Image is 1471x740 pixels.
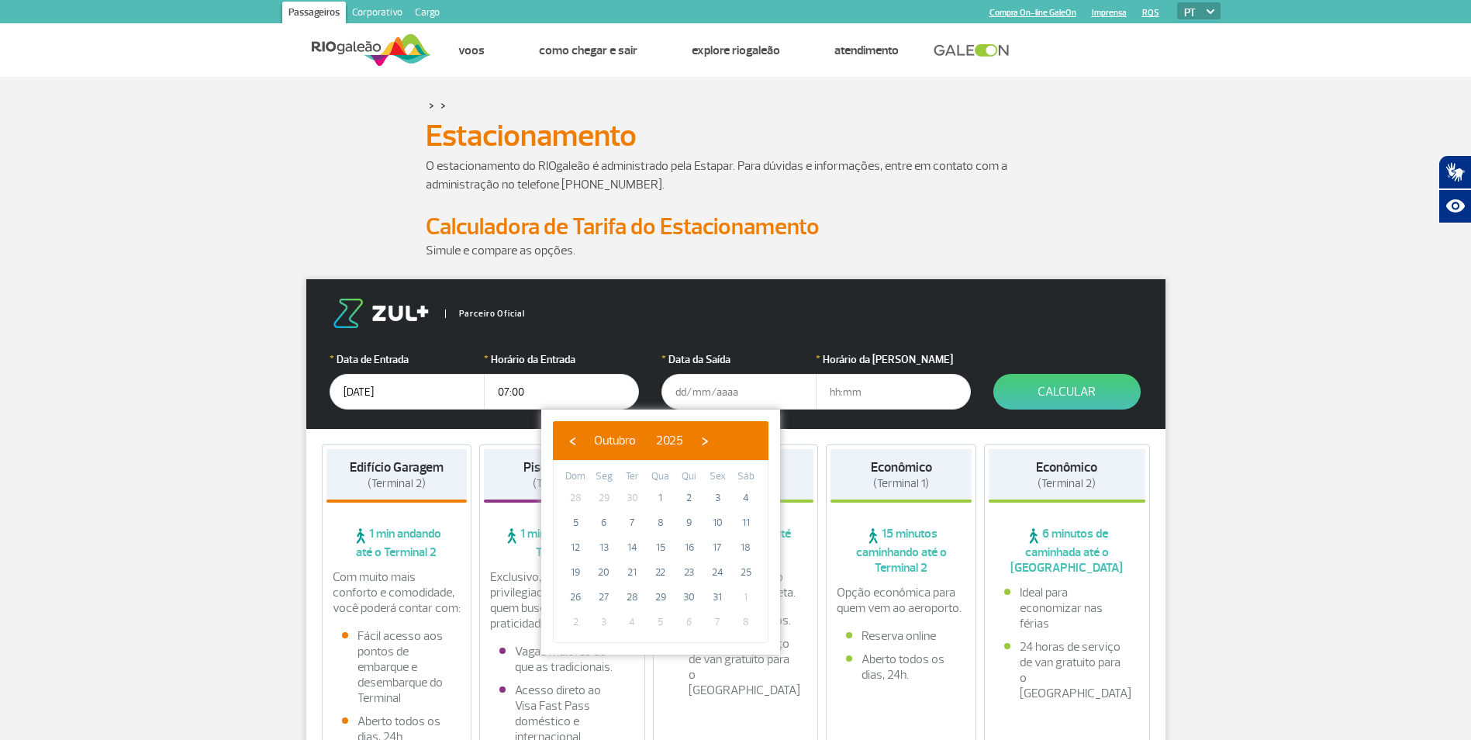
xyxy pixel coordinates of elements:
span: 19 [563,560,588,585]
p: Exclusivo, com localização privilegiada e ideal para quem busca conforto e praticidade. [490,569,634,631]
button: › [693,429,717,452]
a: Passageiros [282,2,346,26]
li: Ideal para economizar nas férias [1004,585,1130,631]
label: Horário da Entrada [484,351,639,368]
strong: Edifício Garagem [350,459,444,475]
span: 8 [648,510,673,535]
input: dd/mm/aaaa [330,374,485,410]
span: 30 [620,486,644,510]
span: (Terminal 2) [533,476,591,491]
a: Compra On-line GaleOn [989,8,1076,18]
span: 3 [705,486,730,510]
a: RQS [1142,8,1159,18]
li: Vagas maiores do que as tradicionais. [499,644,625,675]
li: Aberto todos os dias, 24h. [846,652,956,683]
span: 1 [648,486,673,510]
span: 15 minutos caminhando até o Terminal 2 [830,526,972,576]
th: weekday [647,469,675,486]
span: 6 [677,610,702,635]
span: 2 [563,610,588,635]
span: 29 [648,585,673,610]
span: 9 [677,510,702,535]
p: Simule e compare as opções. [426,241,1046,260]
a: Imprensa [1092,8,1127,18]
span: 8 [734,610,758,635]
bs-datepicker-navigation-view: ​ ​ ​ [561,431,717,446]
span: 30 [677,585,702,610]
span: 6 [592,510,616,535]
span: 26 [563,585,588,610]
a: Explore RIOgaleão [692,43,780,58]
h2: Calculadora de Tarifa do Estacionamento [426,213,1046,241]
th: weekday [675,469,703,486]
th: weekday [731,469,760,486]
li: Reserva online [846,628,956,644]
strong: Econômico [1036,459,1097,475]
a: Como chegar e sair [539,43,637,58]
span: 4 [734,486,758,510]
li: 24 horas de serviço de van gratuito para o [GEOGRAPHIC_DATA] [673,636,799,698]
span: 4 [620,610,644,635]
th: weekday [561,469,590,486]
a: Atendimento [834,43,899,58]
span: 25 [734,560,758,585]
span: (Terminal 2) [1038,476,1096,491]
span: 28 [620,585,644,610]
a: > [429,96,434,114]
button: Abrir tradutor de língua de sinais. [1438,155,1471,189]
span: (Terminal 1) [873,476,929,491]
span: 2025 [656,433,683,448]
span: 5 [648,610,673,635]
span: Parceiro Oficial [445,309,525,318]
span: 31 [705,585,730,610]
span: 20 [592,560,616,585]
span: 13 [592,535,616,560]
span: 22 [648,560,673,585]
button: Abrir recursos assistivos. [1438,189,1471,223]
span: 14 [620,535,644,560]
input: hh:mm [816,374,971,410]
span: 6 minutos de caminhada até o [GEOGRAPHIC_DATA] [989,526,1145,576]
th: weekday [618,469,647,486]
span: 15 [648,535,673,560]
span: 18 [734,535,758,560]
span: 29 [592,486,616,510]
div: Plugin de acessibilidade da Hand Talk. [1438,155,1471,223]
span: 1 min andando até o Terminal 2 [326,526,468,560]
strong: Econômico [871,459,932,475]
button: ‹ [561,429,584,452]
h1: Estacionamento [426,123,1046,149]
span: (Terminal 2) [368,476,426,491]
span: 24 [705,560,730,585]
span: 28 [563,486,588,510]
th: weekday [703,469,732,486]
bs-datepicker-container: calendar [541,410,780,655]
input: dd/mm/aaaa [661,374,817,410]
a: Cargo [409,2,446,26]
span: 10 [705,510,730,535]
a: Voos [458,43,485,58]
span: 7 [620,510,644,535]
li: Fácil acesso aos pontos de embarque e desembarque do Terminal [342,628,452,706]
li: 24 horas de serviço de van gratuito para o [GEOGRAPHIC_DATA] [1004,639,1130,701]
button: Outubro [584,429,646,452]
span: 1 min andando até o Terminal 2 [484,526,641,560]
span: 21 [620,560,644,585]
span: 23 [677,560,702,585]
span: 16 [677,535,702,560]
span: Outubro [594,433,636,448]
span: 5 [563,510,588,535]
p: Opção econômica para quem vem ao aeroporto. [837,585,965,616]
p: Com muito mais conforto e comodidade, você poderá contar com: [333,569,461,616]
span: 11 [734,510,758,535]
span: 12 [563,535,588,560]
label: Data da Saída [661,351,817,368]
p: O estacionamento do RIOgaleão é administrado pela Estapar. Para dúvidas e informações, entre em c... [426,157,1046,194]
button: 2025 [646,429,693,452]
a: > [440,96,446,114]
label: Data de Entrada [330,351,485,368]
span: 2 [677,486,702,510]
strong: Piso Premium [523,459,600,475]
span: 17 [705,535,730,560]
